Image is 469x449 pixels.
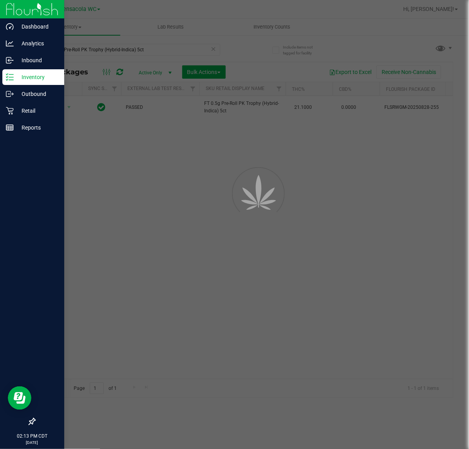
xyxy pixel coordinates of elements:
p: Outbound [14,89,61,99]
p: Inventory [14,72,61,82]
inline-svg: Dashboard [6,23,14,31]
iframe: Resource center [8,386,31,410]
inline-svg: Analytics [6,40,14,47]
inline-svg: Inbound [6,56,14,64]
inline-svg: Retail [6,107,14,115]
inline-svg: Reports [6,124,14,132]
p: Retail [14,106,61,115]
p: Reports [14,123,61,132]
inline-svg: Outbound [6,90,14,98]
p: Dashboard [14,22,61,31]
p: [DATE] [4,440,61,445]
p: Inbound [14,56,61,65]
inline-svg: Inventory [6,73,14,81]
p: 02:13 PM CDT [4,433,61,440]
p: Analytics [14,39,61,48]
